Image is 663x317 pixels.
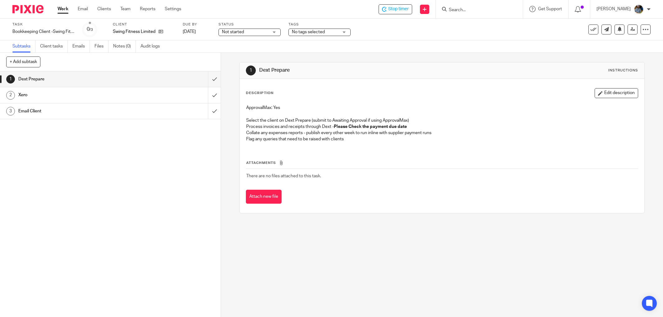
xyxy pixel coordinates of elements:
label: Status [219,22,281,27]
div: 0 [87,26,93,33]
span: Get Support [538,7,562,11]
a: Client tasks [40,40,68,52]
img: Pixie [12,5,44,13]
img: Jaskaran%20Singh.jpeg [634,4,644,14]
a: Team [120,6,131,12]
div: 3 [6,107,15,115]
p: [PERSON_NAME] [596,6,631,12]
p: Process invoices and receipts through Dext - [246,124,638,130]
h1: Dext Prepare [259,67,455,74]
input: Search [448,7,504,13]
div: 1 [246,66,256,75]
a: Email [78,6,88,12]
span: No tags selected [292,30,325,34]
a: Settings [165,6,181,12]
span: Stop timer [388,6,409,12]
a: Clients [97,6,111,12]
p: Collate any expenses reports - publish every other week to run inline with supplier payment runs [246,130,638,136]
strong: Please Check the payment due date [334,125,407,129]
a: Reports [140,6,155,12]
p: Flag any queries that need to be raised with clients [246,136,638,142]
a: Emails [72,40,90,52]
p: ApprovalMax: Yes [246,105,638,111]
a: Files [94,40,108,52]
p: Swing Fitness Limited [113,29,155,35]
div: 1 [6,75,15,84]
p: Select the client on Dext Prepare (submit to Awaiting Approval if using ApprovalMax) [246,117,638,124]
div: 2 [6,91,15,100]
a: Audit logs [140,40,164,52]
label: Due by [183,22,211,27]
button: Edit description [595,88,638,98]
label: Client [113,22,175,27]
a: Work [58,6,68,12]
button: + Add subtask [6,57,40,67]
div: Instructions [608,68,638,73]
button: Attach new file [246,190,282,204]
h1: Xero [18,90,141,100]
h1: Email Client [18,106,141,116]
span: There are no files attached to this task. [246,174,321,178]
div: Swing Fitness Limited - Bookkeeping Client -Swing Fitness [379,4,412,14]
a: Notes (0) [113,40,136,52]
span: Attachments [246,161,276,165]
div: Bookkeeping Client -Swing Fitness [12,29,75,35]
small: /3 [90,28,93,31]
h1: Dext Prepare [18,75,141,84]
span: [DATE] [183,29,196,34]
label: Tags [288,22,351,27]
span: Not started [222,30,244,34]
label: Task [12,22,75,27]
p: Description [246,91,274,96]
a: Subtasks [12,40,35,52]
